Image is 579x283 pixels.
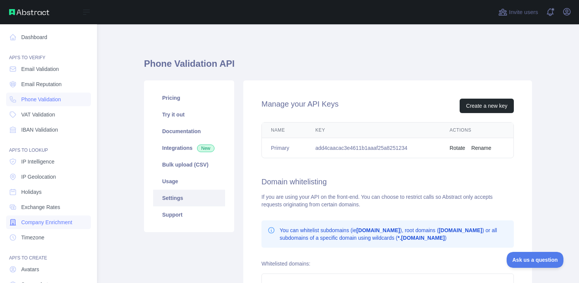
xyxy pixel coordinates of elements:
a: Bulk upload (CSV) [153,156,225,173]
span: Timezone [21,234,44,241]
label: Whitelisted domains: [261,261,310,267]
iframe: Toggle Customer Support [507,252,564,268]
b: *.[DOMAIN_NAME] [397,235,444,241]
a: Pricing [153,90,225,106]
span: New [197,145,214,152]
th: Key [306,123,440,138]
td: Primary [262,138,306,158]
div: API'S TO CREATE [6,246,91,261]
a: Phone Validation [6,93,91,106]
a: Exchange Rates [6,200,91,214]
span: IP Geolocation [21,173,56,181]
a: Company Enrichment [6,215,91,229]
p: You can whitelist subdomains (ie ), root domains ( ) or all subdomains of a specific domain using... [280,226,508,242]
span: VAT Validation [21,111,55,118]
img: Abstract API [9,9,49,15]
a: Documentation [153,123,225,140]
span: Invite users [509,8,538,17]
a: Holidays [6,185,91,199]
b: [DOMAIN_NAME] [357,227,400,233]
h2: Domain whitelisting [261,176,514,187]
button: Rotate [449,144,465,152]
span: Holidays [21,188,42,196]
span: Exchange Rates [21,203,60,211]
button: Rename [471,144,491,152]
b: [DOMAIN_NAME] [439,227,482,233]
span: Avatars [21,266,39,273]
span: IP Intelligence [21,158,55,165]
button: Create a new key [460,99,514,113]
a: IBAN Validation [6,123,91,137]
a: Avatars [6,263,91,276]
a: Email Validation [6,62,91,76]
a: Integrations New [153,140,225,156]
span: Company Enrichment [21,219,72,226]
h2: Manage your API Keys [261,99,338,113]
button: Invite users [497,6,540,18]
th: Actions [440,123,513,138]
a: VAT Validation [6,108,91,121]
td: add4caacac3e4611b1aaaf25a8251234 [306,138,440,158]
a: Support [153,206,225,223]
a: IP Geolocation [6,170,91,184]
span: IBAN Validation [21,126,58,134]
h1: Phone Validation API [144,58,532,76]
div: API'S TO VERIFY [6,46,91,61]
span: Email Validation [21,65,59,73]
a: Settings [153,190,225,206]
a: Timezone [6,231,91,244]
a: Dashboard [6,30,91,44]
div: If you are using your API on the front-end. You can choose to restrict calls so Abstract only acc... [261,193,514,208]
a: Usage [153,173,225,190]
a: Try it out [153,106,225,123]
a: Email Reputation [6,77,91,91]
span: Email Reputation [21,80,62,88]
span: Phone Validation [21,96,61,103]
div: API'S TO LOOKUP [6,138,91,153]
th: Name [262,123,306,138]
a: IP Intelligence [6,155,91,168]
